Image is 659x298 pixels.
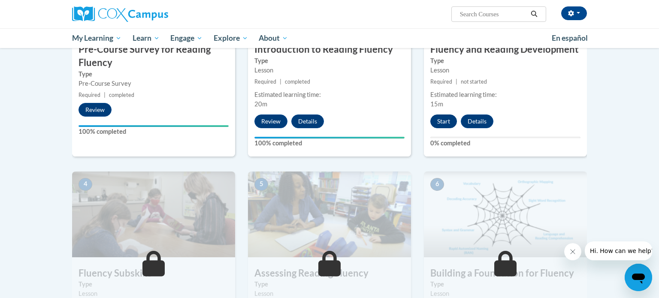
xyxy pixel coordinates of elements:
div: Your progress [254,137,405,138]
a: Explore [208,28,254,48]
h3: Fluency and Reading Development [424,43,587,56]
div: Your progress [79,125,229,127]
button: Account Settings [561,6,587,20]
span: | [104,92,106,98]
span: My Learning [72,33,121,43]
label: 100% completed [79,127,229,136]
span: En español [552,33,588,42]
div: Estimated learning time: [430,90,580,99]
span: Learn [133,33,160,43]
img: Course Image [248,172,411,257]
a: About [254,28,294,48]
span: Hi. How can we help? [5,6,70,13]
label: Type [430,280,580,289]
span: Required [430,78,452,85]
iframe: Close message [564,243,581,260]
h3: Assessing Reading Fluency [248,267,411,280]
a: En español [546,29,593,47]
a: Engage [165,28,208,48]
span: completed [285,78,310,85]
label: 100% completed [254,138,405,148]
h3: Introduction to Reading Fluency [248,43,411,56]
span: 5 [254,178,268,191]
span: completed [109,92,134,98]
div: Lesson [430,66,580,75]
input: Search Courses [459,9,528,19]
span: Required [254,78,276,85]
img: Course Image [424,172,587,257]
label: Type [79,280,229,289]
label: Type [79,69,229,79]
a: My Learning [67,28,127,48]
span: 15m [430,100,443,108]
div: Main menu [59,28,600,48]
button: Review [254,114,287,128]
span: 4 [79,178,92,191]
span: Explore [214,33,248,43]
span: 6 [430,178,444,191]
label: 0% completed [430,138,580,148]
iframe: Message from company [585,241,652,260]
button: Details [291,114,324,128]
span: Required [79,92,100,98]
button: Details [461,114,493,128]
label: Type [254,280,405,289]
img: Cox Campus [72,6,168,22]
button: Review [79,103,112,117]
button: Search [528,9,541,19]
span: About [259,33,288,43]
div: Estimated learning time: [254,90,405,99]
span: | [456,78,457,85]
img: Course Image [72,172,235,257]
label: Type [254,56,405,66]
a: Learn [127,28,165,48]
span: | [280,78,281,85]
span: 20m [254,100,267,108]
div: Pre-Course Survey [79,79,229,88]
h3: Fluency Subskills [72,267,235,280]
span: not started [461,78,487,85]
div: Lesson [254,66,405,75]
h3: Pre-Course Survey for Reading Fluency [72,43,235,69]
a: Cox Campus [72,6,235,22]
label: Type [430,56,580,66]
iframe: Button to launch messaging window [625,264,652,291]
h3: Building a Foundation for Fluency [424,267,587,280]
button: Start [430,114,457,128]
span: Engage [170,33,203,43]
